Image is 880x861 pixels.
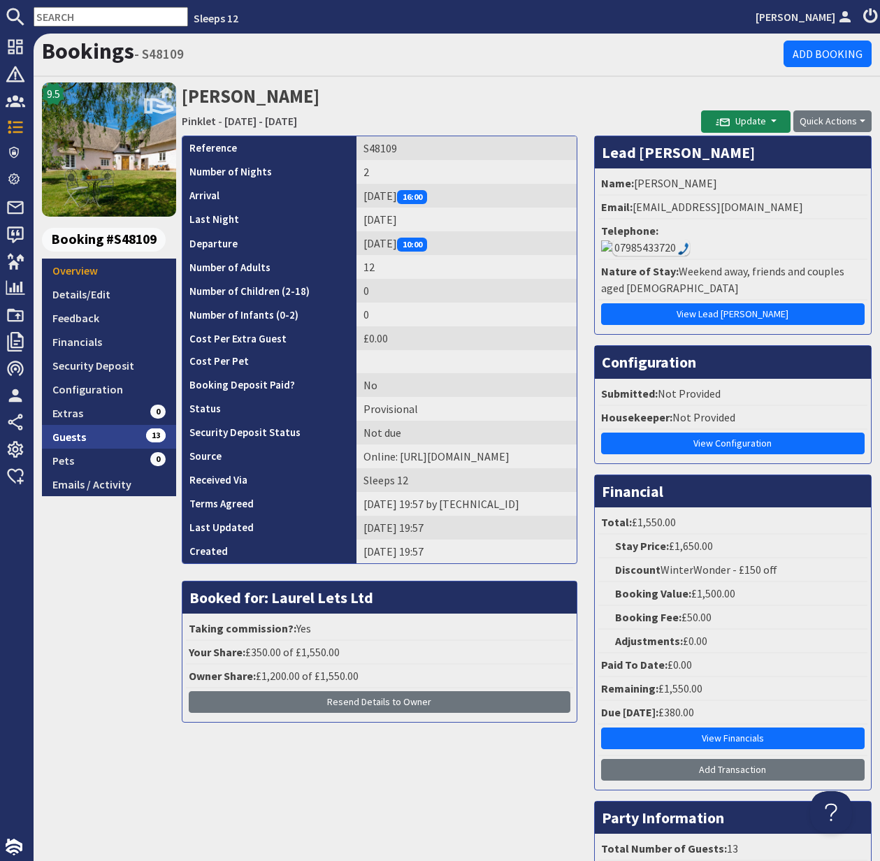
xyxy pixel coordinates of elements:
[615,563,661,577] strong: Discount
[182,231,356,255] th: Departure
[182,303,356,326] th: Number of Infants (0-2)
[601,200,633,214] strong: Email:
[42,330,176,354] a: Financials
[810,791,852,833] iframe: Toggle Customer Support
[678,243,689,255] img: hfpfyWBK5wQHBAGPgDf9c6qAYOxxMAAAAASUVORK5CYII=
[598,677,867,701] li: £1,550.00
[356,373,577,397] td: No
[150,405,166,419] span: 0
[601,759,865,781] a: Add Transaction
[716,115,766,127] span: Update
[6,839,22,855] img: staytech_i_w-64f4e8e9ee0a9c174fd5317b4b171b261742d2d393467e5bdba4413f4f884c10.svg
[598,406,867,430] li: Not Provided
[182,184,356,208] th: Arrival
[601,515,632,529] strong: Total:
[42,259,176,282] a: Overview
[356,136,577,160] td: S48109
[356,160,577,184] td: 2
[601,239,865,256] div: 07985433720
[42,228,171,252] a: Booking #S48109
[189,621,296,635] strong: Taking commission?:
[356,279,577,303] td: 0
[612,239,690,256] div: Call: 07985433720
[189,645,245,659] strong: Your Share:
[356,540,577,563] td: [DATE] 19:57
[42,37,134,65] a: Bookings
[598,172,867,196] li: [PERSON_NAME]
[42,377,176,401] a: Configuration
[356,492,577,516] td: [DATE] 19:57 by [TECHNICAL_ID]
[189,691,570,713] button: Resend Details to Owner
[327,695,431,708] span: Resend Details to Owner
[601,264,679,278] strong: Nature of Stay:
[356,444,577,468] td: Online: https://pay.yapstone.com/
[150,452,166,466] span: 0
[601,841,727,855] strong: Total Number of Guests:
[182,492,356,516] th: Terms Agreed
[186,617,573,641] li: Yes
[182,444,356,468] th: Source
[356,421,577,444] td: Not due
[182,326,356,350] th: Cost Per Extra Guest
[134,45,184,62] small: - S48109
[756,8,855,25] a: [PERSON_NAME]
[42,306,176,330] a: Feedback
[601,705,658,719] strong: Due [DATE]:
[182,279,356,303] th: Number of Children (2-18)
[182,136,356,160] th: Reference
[601,728,865,749] a: View Financials
[701,110,791,133] button: Update
[182,421,356,444] th: Security Deposit Status
[601,433,865,454] a: View Configuration
[182,350,356,373] th: Cost Per Pet
[598,511,867,535] li: £1,550.00
[595,346,871,378] h3: Configuration
[601,658,668,672] strong: Paid To Date:
[356,208,577,231] td: [DATE]
[34,7,188,27] input: SEARCH
[182,255,356,279] th: Number of Adults
[598,630,867,653] li: £0.00
[601,240,612,252] img: Makecall16.png
[601,224,658,238] strong: Telephone:
[47,85,60,102] span: 9.5
[793,110,872,132] button: Quick Actions
[595,475,871,507] h3: Financial
[356,255,577,279] td: 12
[615,610,681,624] strong: Booking Fee:
[254,499,265,510] i: Agreements were checked at the time of signing booking terms:<br>- I AGREE to take out appropriat...
[615,586,691,600] strong: Booking Value:
[182,468,356,492] th: Received Via
[189,669,256,683] strong: Owner Share:
[182,581,577,614] h3: Booked for: Laurel Lets Ltd
[601,410,672,424] strong: Housekeeper:
[42,449,176,472] a: Pets0
[182,114,216,128] a: Pinklet
[186,641,573,665] li: £350.00 of £1,550.00
[356,303,577,326] td: 0
[784,41,872,67] a: Add Booking
[598,196,867,219] li: [EMAIL_ADDRESS][DOMAIN_NAME]
[186,665,573,688] li: £1,200.00 of £1,550.00
[182,397,356,421] th: Status
[182,160,356,184] th: Number of Nights
[595,802,871,834] h3: Party Information
[42,282,176,306] a: Details/Edit
[224,114,297,128] a: [DATE] - [DATE]
[598,606,867,630] li: £50.00
[601,176,634,190] strong: Name:
[182,516,356,540] th: Last Updated
[598,582,867,606] li: £1,500.00
[356,516,577,540] td: [DATE] 19:57
[42,82,176,217] img: Pinklet's icon
[601,303,865,325] a: View Lead [PERSON_NAME]
[601,681,658,695] strong: Remaining:
[356,468,577,492] td: Sleeps 12
[42,472,176,496] a: Emails / Activity
[356,326,577,350] td: £0.00
[42,228,166,252] span: Booking #S48109
[615,634,683,648] strong: Adjustments:
[182,373,356,397] th: Booking Deposit Paid?
[182,208,356,231] th: Last Night
[601,386,658,400] strong: Submitted:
